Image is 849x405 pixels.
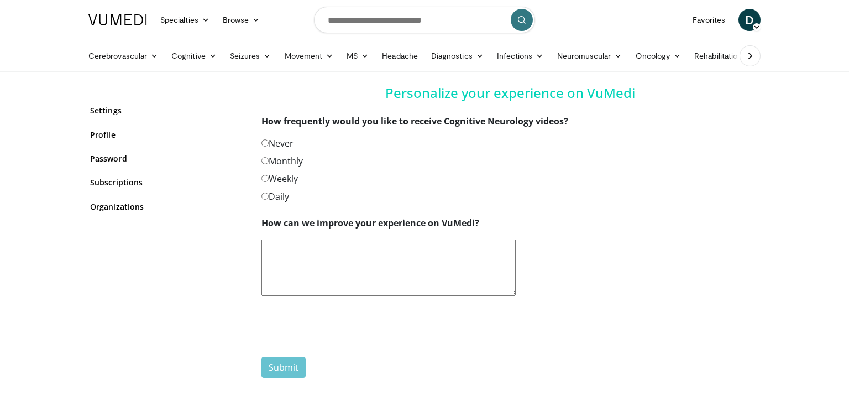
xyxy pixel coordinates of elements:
input: Search topics, interventions [314,7,535,33]
img: VuMedi Logo [88,14,147,25]
a: Neuromuscular [551,45,629,67]
a: Cerebrovascular [82,45,165,67]
a: Browse [216,9,267,31]
a: Profile [90,129,245,141]
label: Daily [261,190,289,203]
a: Diagnostics [424,45,490,67]
a: Favorites [686,9,732,31]
label: Monthly [261,154,303,168]
a: Headache [375,45,424,67]
a: Seizures [223,45,278,67]
strong: How frequently would you like to receive Cognitive Neurology videos? [261,115,568,127]
a: Oncology [629,45,688,67]
input: Weekly [261,175,269,182]
a: Cognitive [165,45,223,67]
input: Monthly [261,157,269,164]
a: D [738,9,761,31]
input: Daily [261,193,269,200]
a: Organizations [90,201,245,212]
a: MS [340,45,375,67]
a: Settings [90,105,245,116]
label: How can we improve your experience on VuMedi? [261,216,479,230]
iframe: reCAPTCHA [261,305,429,348]
label: Never [261,137,294,150]
a: Subscriptions [90,176,245,188]
input: Never [261,139,269,147]
label: Weekly [261,172,298,185]
a: Specialties [154,9,216,31]
a: Movement [278,45,340,67]
a: Rehabilitation [688,45,748,67]
h4: Personalize your experience on VuMedi [261,85,759,101]
a: Infections [490,45,551,67]
a: Password [90,153,245,164]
